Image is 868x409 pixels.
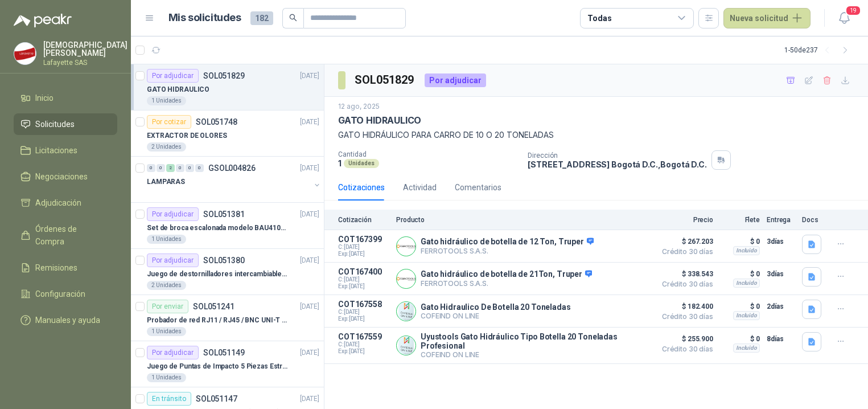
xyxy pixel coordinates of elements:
div: Por adjudicar [425,73,486,87]
span: $ 267.203 [656,235,713,248]
div: Incluido [733,343,760,353]
button: 19 [834,8,854,28]
a: Remisiones [14,257,117,279]
p: SOL051149 [203,349,245,357]
div: Por enviar [147,300,188,313]
p: Precio [656,216,713,224]
span: Crédito 30 días [656,313,713,320]
p: Probador de red RJ11 / RJ45 / BNC UNI-T (UT681C-UT681L) [147,315,289,326]
p: COT167399 [338,235,389,244]
span: $ 182.400 [656,300,713,313]
div: Incluido [733,279,760,288]
p: COFEIND ON LINE [421,350,649,359]
span: 182 [250,11,273,25]
span: search [289,14,297,22]
h3: SOL051829 [355,71,416,89]
span: Negociaciones [35,170,88,183]
span: Licitaciones [35,144,77,157]
p: SOL051381 [203,210,245,218]
p: 8 días [767,332,795,346]
p: COT167559 [338,332,389,341]
p: 12 ago, 2025 [338,101,380,112]
span: C: [DATE] [338,244,389,251]
a: 0 0 2 0 0 0 GSOL004826[DATE] LAMPARAS [147,161,322,198]
p: [DEMOGRAPHIC_DATA] [PERSON_NAME] [43,41,127,57]
a: Inicio [14,87,117,109]
span: C: [DATE] [338,309,389,316]
div: Cotizaciones [338,181,385,194]
p: [DATE] [300,347,319,358]
a: Por cotizarSOL051748[DATE] EXTRACTOR DE OLORES2 Unidades [131,111,324,157]
p: Gato hidráulico de botella de 12 Ton, Truper [421,237,594,247]
span: C: [DATE] [338,276,389,283]
p: LAMPARAS [147,177,185,187]
img: Company Logo [397,302,416,321]
span: $ 338.543 [656,267,713,281]
button: Nueva solicitud [723,8,811,28]
a: Por adjudicarSOL051381[DATE] Set de broca escalonada modelo BAU4101191 Unidades [131,203,324,249]
p: FERROTOOLS S.A.S. [421,247,594,255]
div: 0 [157,164,165,172]
p: EXTRACTOR DE OLORES [147,130,227,141]
a: Por adjudicarSOL051380[DATE] Juego de destornilladores intercambiables de mango aislados Ref: 322... [131,249,324,295]
p: 3 días [767,267,795,281]
div: Actividad [403,181,437,194]
p: Gato hidráulico de botella de 21Ton, Truper [421,269,592,280]
span: Adjudicación [35,197,81,209]
div: 2 Unidades [147,281,186,290]
div: En tránsito [147,392,191,406]
p: Dirección [528,152,706,159]
div: 0 [186,164,194,172]
p: [STREET_ADDRESS] Bogotá D.C. , Bogotá D.C. [528,159,706,169]
div: Por adjudicar [147,207,199,221]
p: Set de broca escalonada modelo BAU410119 [147,223,289,234]
span: Manuales y ayuda [35,314,100,326]
p: Producto [396,216,649,224]
p: Lafayette SAS [43,59,127,66]
div: Por adjudicar [147,346,199,359]
p: Juego de Puntas de Impacto 5 Piezas Estrella PH2 de 2'' Zanco 1/4'' Truper [147,361,289,372]
p: Uyustools Gato Hidráulico Tipo Botella 20 Toneladas Profesional [421,332,649,350]
p: SOL051748 [196,118,237,126]
p: Gato Hidraulico De Botella 20 Toneladas [421,302,571,312]
a: Negociaciones [14,166,117,187]
span: Exp: [DATE] [338,348,389,355]
span: Crédito 30 días [656,346,713,353]
div: 0 [195,164,204,172]
div: 0 [176,164,184,172]
div: 1 Unidades [147,373,186,382]
span: Órdenes de Compra [35,223,106,248]
a: Adjudicación [14,192,117,214]
span: Exp: [DATE] [338,283,389,290]
p: 2 días [767,300,795,313]
a: Por adjudicarSOL051829[DATE] GATO HIDRAULICO1 Unidades [131,64,324,111]
p: COFEIND ON LINE [421,312,571,320]
p: FERROTOOLS S.A.S. [421,279,592,288]
div: Comentarios [455,181,501,194]
img: Company Logo [397,269,416,288]
p: COT167558 [338,300,389,309]
img: Company Logo [397,336,416,355]
p: GSOL004826 [208,164,256,172]
div: Por adjudicar [147,253,199,267]
a: Manuales y ayuda [14,309,117,331]
p: [DATE] [300,71,319,81]
div: 2 [166,164,175,172]
div: 1 Unidades [147,235,186,244]
span: Solicitudes [35,118,75,130]
p: Docs [802,216,825,224]
p: SOL051829 [203,72,245,80]
div: 1 Unidades [147,96,186,105]
span: Remisiones [35,261,77,274]
span: C: [DATE] [338,341,389,348]
div: Incluido [733,246,760,255]
span: 19 [845,5,861,16]
p: [DATE] [300,163,319,174]
p: GATO HIDRÁULICO PARA CARRO DE 10 O 20 TONELADAS [338,129,854,141]
div: Por cotizar [147,115,191,129]
a: Configuración [14,283,117,305]
span: Inicio [35,92,54,104]
p: SOL051380 [203,256,245,264]
p: 3 días [767,235,795,248]
p: Entrega [767,216,795,224]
